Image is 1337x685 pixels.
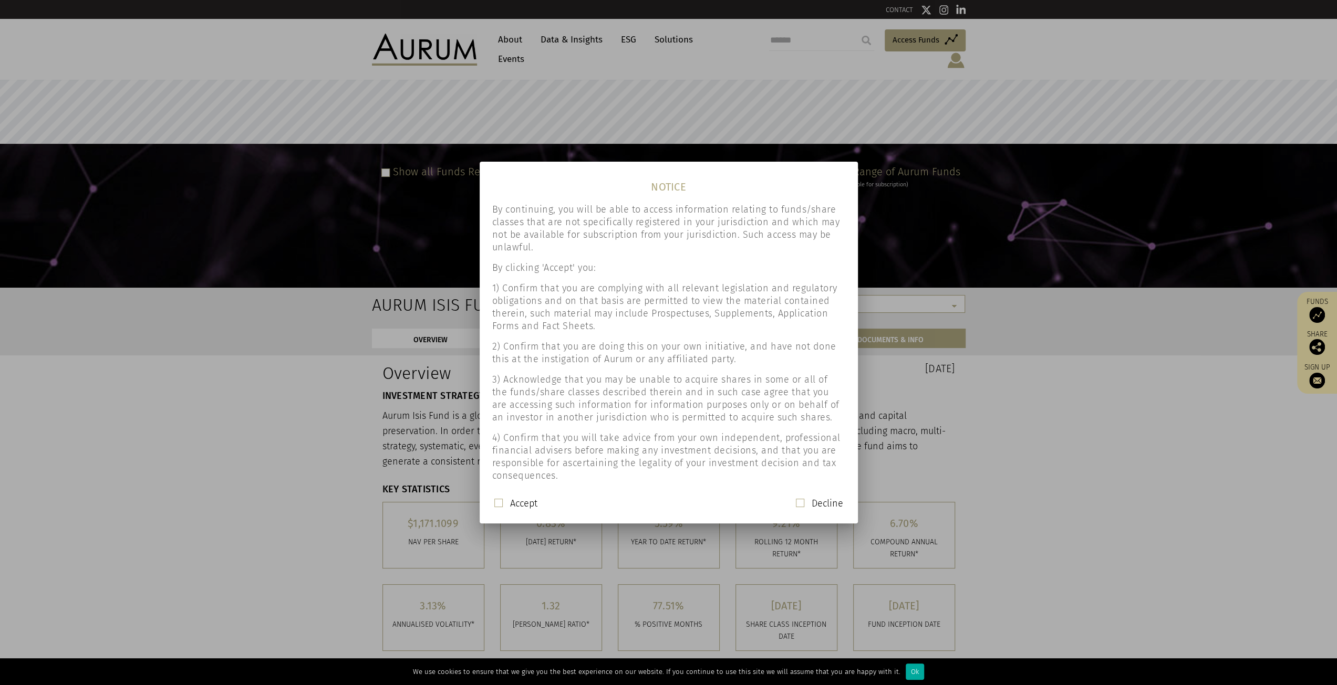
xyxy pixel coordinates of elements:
[492,261,845,274] p: By clicking 'Accept' you:
[492,431,845,482] p: 4) Confirm that you will take advice from your own independent, professional financial advisers b...
[480,170,858,195] h1: NOTICE
[812,497,843,510] label: Decline
[1309,307,1325,323] img: Access Funds
[492,340,845,365] p: 2) Confirm that you are doing this on your own initiative, and have not done this at the instigat...
[510,497,537,510] label: Accept
[492,282,845,332] p: 1) Confirm that you are complying with all relevant legislation and regulatory obligations and on...
[1302,297,1332,323] a: Funds
[492,203,845,254] p: By continuing, you will be able to access information relating to funds/share classes that are no...
[1302,331,1332,355] div: Share
[492,373,845,424] p: 3) Acknowledge that you may be unable to acquire shares in some or all of the funds/share classes...
[1309,373,1325,388] img: Sign up to our newsletter
[1309,339,1325,355] img: Share this post
[1302,363,1332,388] a: Sign up
[906,663,924,680] div: Ok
